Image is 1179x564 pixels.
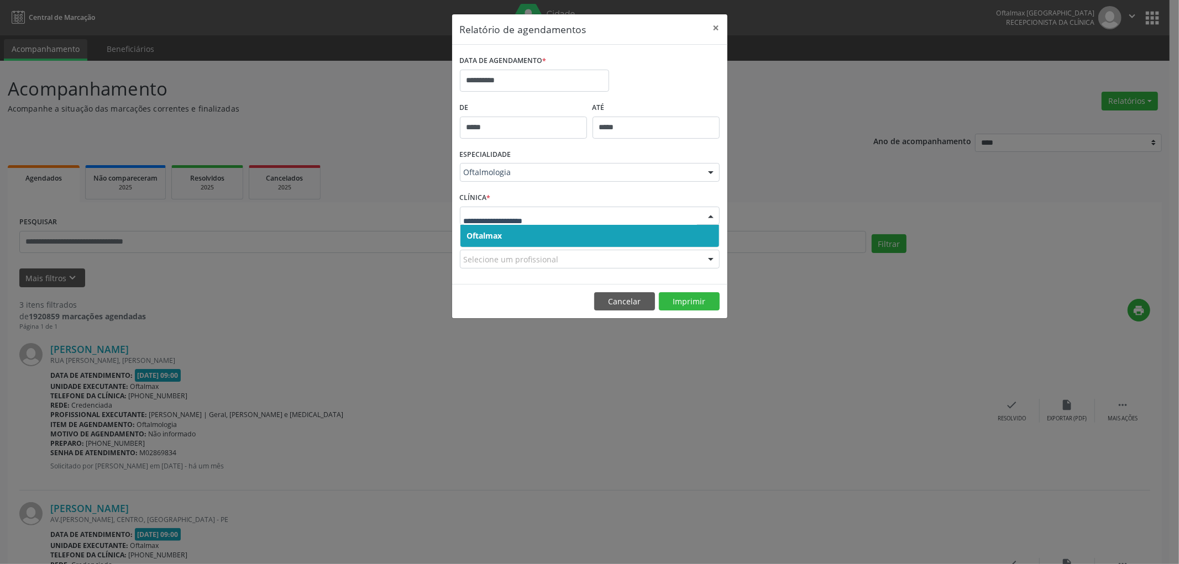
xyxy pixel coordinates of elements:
button: Cancelar [594,292,655,311]
label: ESPECIALIDADE [460,146,511,164]
label: CLÍNICA [460,189,491,207]
h5: Relatório de agendamentos [460,22,586,36]
button: Close [705,14,727,41]
button: Imprimir [659,292,720,311]
span: Oftalmologia [464,167,697,178]
label: DATA DE AGENDAMENTO [460,52,547,70]
span: Selecione um profissional [464,254,559,265]
label: ATÉ [593,99,720,117]
label: De [460,99,587,117]
span: Oftalmax [467,230,502,241]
